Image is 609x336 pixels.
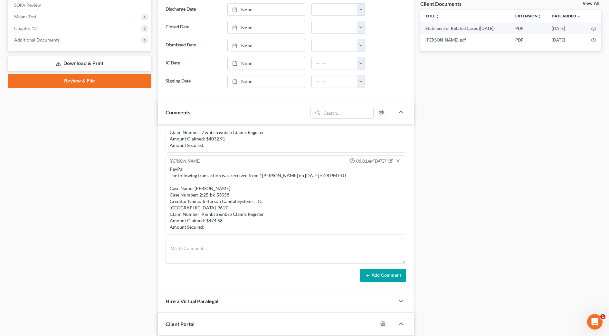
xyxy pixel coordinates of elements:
span: Means Test [14,14,36,19]
a: Review & File [8,74,151,88]
div: [PERSON_NAME] [170,158,200,165]
input: Search... [322,107,373,118]
i: unfold_more [435,14,439,18]
i: unfold_more [538,14,541,18]
div: PayPal The following transaction was received from ^[PERSON_NAME] on [DATE] 5:28 PM EDT Case Name... [170,166,402,230]
label: Signing Date [162,75,224,88]
td: PDF [510,23,547,34]
a: Titleunfold_more [425,14,439,18]
input: -- : -- [312,39,357,52]
input: -- : -- [312,75,357,88]
span: 1 [600,314,605,319]
button: Add Comment [360,269,406,282]
input: -- : -- [312,21,357,34]
label: Discharge Date [162,3,224,16]
td: [PERSON_NAME]-pdf [420,34,510,46]
span: Chapter 13 [14,25,37,31]
a: None [228,21,305,34]
label: Closed Date [162,21,224,34]
input: -- : -- [312,57,357,70]
span: 08:01AM[DATE] [356,158,386,164]
td: [DATE] [547,23,586,34]
a: None [228,4,305,16]
a: View All [583,1,599,6]
td: PDF [510,34,547,46]
div: Client Documents [420,0,462,7]
span: Comments [166,109,190,115]
a: Download & Print [8,56,151,71]
a: Date Added expand_more [552,14,581,18]
span: Additional Documents [14,37,60,43]
a: None [228,75,305,88]
span: SOFA Review [14,2,41,8]
a: None [228,39,305,52]
td: [DATE] [547,34,586,46]
label: IC Date [162,57,224,70]
span: Hire a Virtual Paralegal [166,298,218,304]
label: Dismissed Date [162,39,224,52]
td: Statement of Related Cases ([DATE]) [420,23,510,34]
span: Client Portal [166,321,195,327]
a: Extensionunfold_more [515,14,541,18]
input: -- : -- [312,4,357,16]
i: expand_more [577,14,581,18]
a: None [228,57,305,70]
iframe: Intercom live chat [587,314,603,330]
